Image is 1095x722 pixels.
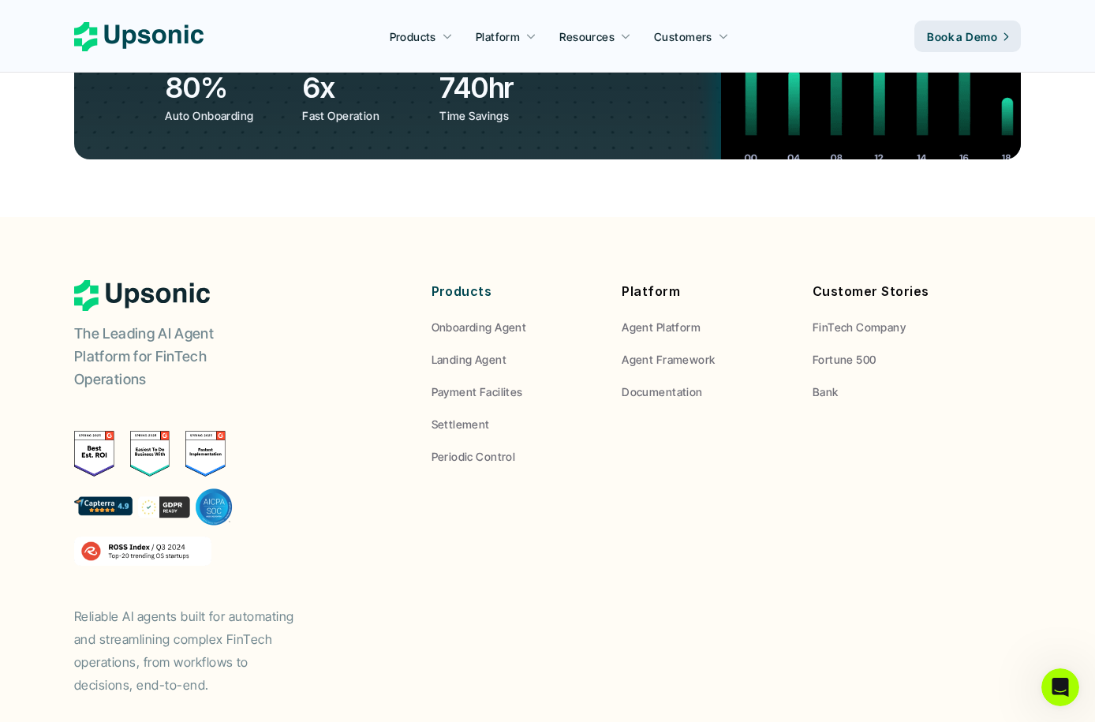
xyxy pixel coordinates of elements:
p: Platform [622,280,789,303]
p: Platform [476,28,520,45]
p: Products [390,28,436,45]
h3: 740hr [439,68,569,107]
p: Fast Operation [302,107,428,124]
p: Auto Onboarding [165,107,290,124]
p: Onboarding Agent [432,319,527,335]
p: Agent Platform [622,319,701,335]
p: Landing Agent [432,351,506,368]
p: Payment Facilites [432,383,523,400]
a: Onboarding Agent [432,319,599,335]
a: Payment Facilites [432,383,599,400]
a: Products [380,22,462,51]
a: Settlement [432,416,599,432]
a: Documentation [622,383,789,400]
p: Book a Demo [927,28,997,45]
p: Products [432,280,599,303]
p: FinTech Company [813,319,906,335]
p: Settlement [432,416,490,432]
a: Landing Agent [432,351,599,368]
p: Reliable AI agents built for automating and streamlining complex FinTech operations, from workflo... [74,605,311,696]
p: Fortune 500 [813,351,876,368]
p: Agent Framework [622,351,715,368]
iframe: Intercom live chat [1041,668,1079,706]
p: The Leading AI Agent Platform for FinTech Operations [74,323,271,391]
a: Periodic Control [432,448,599,465]
p: Documentation [622,383,702,400]
p: Time Savings [439,107,565,124]
h3: 80% [165,68,294,107]
p: Customers [654,28,712,45]
p: Periodic Control [432,448,516,465]
p: Bank [813,383,839,400]
p: Resources [559,28,615,45]
p: Customer Stories [813,280,980,303]
h3: 6x [302,68,432,107]
a: Book a Demo [914,21,1021,52]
